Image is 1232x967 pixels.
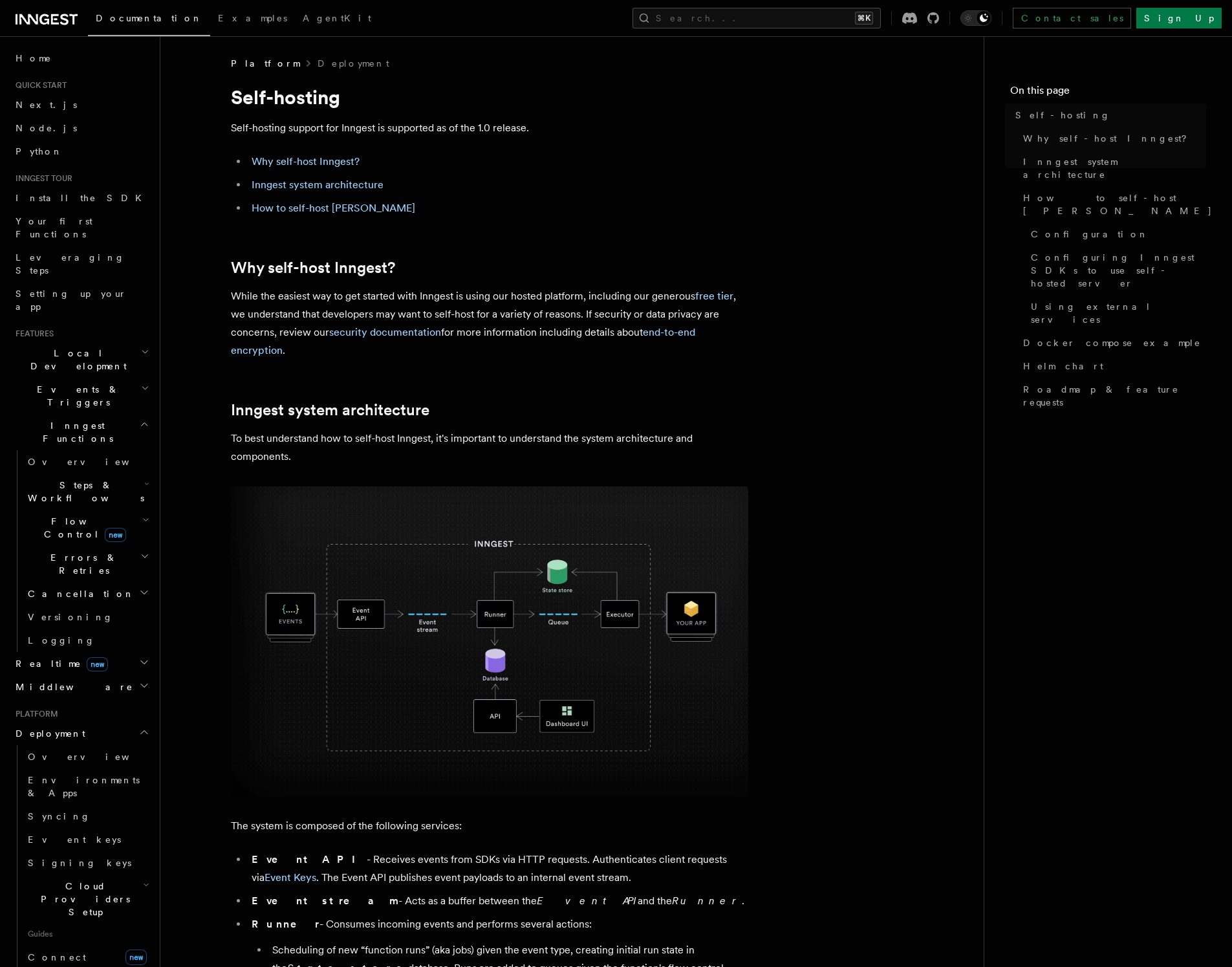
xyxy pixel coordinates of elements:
span: Docker compose example [1023,336,1201,349]
span: Deployment [10,727,85,740]
a: Configuring Inngest SDKs to use self-hosted server [1026,246,1206,295]
span: Node.js [16,123,77,133]
a: Node.js [10,116,152,140]
span: Signing keys [28,858,131,868]
a: Versioning [23,605,152,629]
span: Steps & Workflows [23,479,144,505]
a: Why self-host Inngest? [231,259,395,277]
span: Configuring Inngest SDKs to use self-hosted server [1031,251,1206,290]
a: Next.js [10,93,152,116]
a: Syncing [23,805,152,828]
a: Signing keys [23,851,152,875]
span: Platform [231,57,299,70]
span: Configuration [1031,228,1149,241]
a: Event keys [23,828,152,851]
button: Steps & Workflows [23,473,152,510]
p: While the easiest way to get started with Inngest is using our hosted platform, including our gen... [231,287,748,360]
span: Overview [28,752,161,762]
p: To best understand how to self-host Inngest, it's important to understand the system architecture... [231,429,748,466]
a: Why self-host Inngest? [1018,127,1206,150]
p: The system is composed of the following services: [231,817,748,835]
button: Local Development [10,342,152,378]
a: Examples [210,4,295,35]
h4: On this page [1010,83,1206,103]
a: Logging [23,629,152,652]
a: Helm chart [1018,354,1206,378]
a: Using external services [1026,295,1206,331]
button: Realtimenew [10,652,152,675]
img: Inngest system architecture diagram [231,486,748,796]
span: Environments & Apps [28,775,140,798]
a: Environments & Apps [23,768,152,805]
a: Inngest system architecture [231,401,429,419]
button: Errors & Retries [23,546,152,582]
span: Logging [28,635,95,646]
span: Syncing [28,811,91,821]
span: Middleware [10,680,133,693]
a: Roadmap & feature requests [1018,378,1206,414]
span: Setting up your app [16,288,127,312]
a: Deployment [318,57,389,70]
a: Install the SDK [10,186,152,210]
button: Events & Triggers [10,378,152,414]
a: Sign Up [1136,8,1222,28]
button: Cancellation [23,582,152,605]
a: Python [10,140,152,163]
span: Platform [10,709,58,719]
a: free tier [695,290,733,302]
a: security documentation [329,326,441,338]
kbd: ⌘K [855,12,873,25]
span: Cancellation [23,587,135,600]
a: Documentation [88,4,210,36]
span: Self-hosting [1015,109,1110,122]
span: Events & Triggers [10,383,141,409]
button: Middleware [10,675,152,699]
span: Flow Control [23,515,142,541]
strong: Event API [252,853,367,865]
span: Helm chart [1023,360,1103,373]
a: Overview [23,450,152,473]
strong: Runner [252,918,319,930]
a: AgentKit [295,4,379,35]
span: Python [16,146,63,157]
button: Cloud Providers Setup [23,875,152,924]
a: Why self-host Inngest? [252,155,360,168]
span: Documentation [96,13,202,23]
span: Install the SDK [16,193,149,203]
span: Guides [23,924,152,944]
a: How to self-host [PERSON_NAME] [252,202,415,214]
em: Runner [672,895,742,907]
span: Examples [218,13,287,23]
span: Event keys [28,834,121,845]
li: - Receives events from SDKs via HTTP requests. Authenticates client requests via . The Event API ... [248,851,748,887]
span: Home [16,52,52,65]
span: new [105,528,126,542]
span: Connect [28,952,86,962]
span: Using external services [1031,300,1206,326]
span: Inngest tour [10,173,72,184]
span: Next.js [16,100,77,110]
span: Versioning [28,612,113,622]
button: Flow Controlnew [23,510,152,546]
span: Inngest system architecture [1023,155,1206,181]
a: Docker compose example [1018,331,1206,354]
span: new [125,950,147,965]
span: Cloud Providers Setup [23,880,143,918]
span: Local Development [10,347,141,373]
button: Search...⌘K [632,8,881,28]
span: Quick start [10,80,67,91]
span: Inngest Functions [10,419,140,445]
span: new [87,657,108,671]
a: Self-hosting [1010,103,1206,127]
span: Why self-host Inngest? [1023,132,1196,145]
button: Toggle dark mode [960,10,991,26]
a: Your first Functions [10,210,152,246]
a: Configuration [1026,223,1206,246]
div: Inngest Functions [10,450,152,652]
a: Inngest system architecture [1018,150,1206,186]
span: Roadmap & feature requests [1023,383,1206,409]
p: Self-hosting support for Inngest is supported as of the 1.0 release. [231,119,748,137]
span: Features [10,329,54,339]
button: Deployment [10,722,152,745]
span: Overview [28,457,161,467]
